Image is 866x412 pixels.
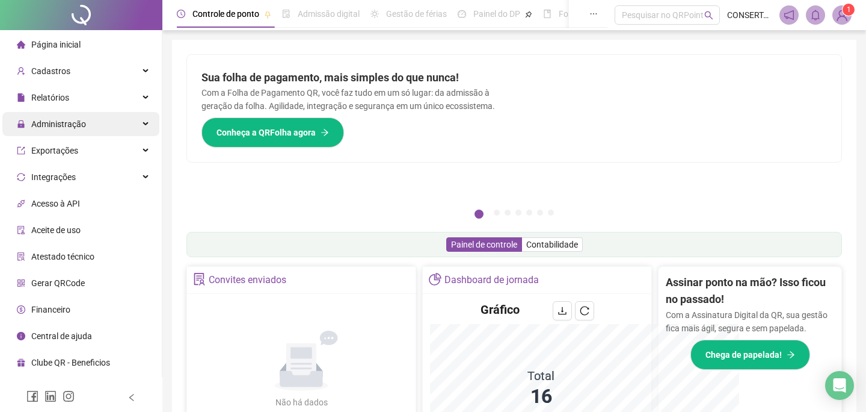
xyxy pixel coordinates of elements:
[127,393,136,402] span: left
[451,240,517,249] span: Painel de controle
[704,11,713,20] span: search
[784,10,794,20] span: notification
[429,273,441,286] span: pie-chart
[537,210,543,216] button: 6
[505,210,511,216] button: 3
[386,9,447,19] span: Gestão de férias
[201,69,500,86] h2: Sua folha de pagamento, mais simples do que nunca!
[31,252,94,261] span: Atestado técnico
[833,6,851,24] img: 50155
[17,93,25,102] span: file
[580,306,589,316] span: reload
[31,199,80,208] span: Acesso à API
[473,9,520,19] span: Painel do DP
[192,9,259,19] span: Controle de ponto
[31,225,81,235] span: Aceite de uso
[589,10,598,18] span: ellipsis
[31,278,85,288] span: Gerar QRCode
[193,273,206,286] span: solution
[525,11,532,18] span: pushpin
[559,9,636,19] span: Folha de pagamento
[282,10,290,18] span: file-done
[17,332,25,340] span: info-circle
[216,126,316,139] span: Conheça a QRFolha agora
[298,9,360,19] span: Admissão digital
[31,119,86,129] span: Administração
[548,210,554,216] button: 7
[494,210,500,216] button: 2
[17,40,25,49] span: home
[515,210,521,216] button: 4
[17,146,25,155] span: export
[31,40,81,49] span: Página inicial
[847,5,851,14] span: 1
[177,10,185,18] span: clock-circle
[810,10,821,20] span: bell
[17,358,25,367] span: gift
[526,240,578,249] span: Contabilidade
[31,93,69,102] span: Relatórios
[458,10,466,18] span: dashboard
[481,301,520,318] h4: Gráfico
[474,210,484,219] button: 1
[31,66,70,76] span: Cadastros
[209,270,286,290] div: Convites enviados
[727,8,772,22] span: CONSERTA SMART
[690,340,810,370] button: Chega de papelada!
[31,146,78,155] span: Exportações
[666,308,834,335] p: Com a Assinatura Digital da QR, sua gestão fica mais ágil, segura e sem papelada.
[557,306,567,316] span: download
[825,371,854,400] div: Open Intercom Messenger
[370,10,379,18] span: sun
[17,226,25,234] span: audit
[17,120,25,128] span: lock
[543,10,551,18] span: book
[705,348,782,361] span: Chega de papelada!
[17,199,25,208] span: api
[31,331,92,341] span: Central de ajuda
[201,86,500,113] p: Com a Folha de Pagamento QR, você faz tudo em um só lugar: da admissão à geração da folha. Agilid...
[17,279,25,287] span: qrcode
[17,67,25,75] span: user-add
[264,11,271,18] span: pushpin
[17,305,25,314] span: dollar
[45,390,57,402] span: linkedin
[31,172,76,182] span: Integrações
[787,351,795,359] span: arrow-right
[526,210,532,216] button: 5
[666,274,834,308] h2: Assinar ponto na mão? Isso ficou no passado!
[444,270,539,290] div: Dashboard de jornada
[201,117,344,148] button: Conheça a QRFolha agora
[321,128,329,137] span: arrow-right
[31,305,70,314] span: Financeiro
[63,390,75,402] span: instagram
[17,252,25,261] span: solution
[246,396,357,409] div: Não há dados
[17,173,25,181] span: sync
[26,390,38,402] span: facebook
[843,4,855,16] sup: Atualize o seu contato no menu Meus Dados
[31,358,110,367] span: Clube QR - Beneficios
